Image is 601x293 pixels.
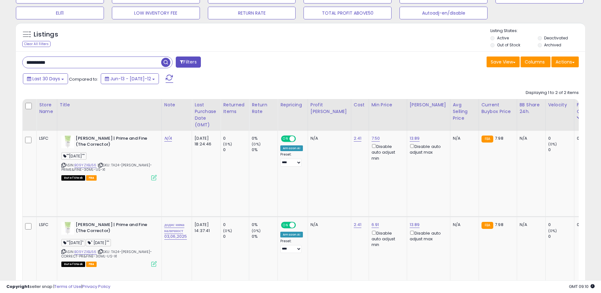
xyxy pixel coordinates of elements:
span: 7.98 [495,222,503,228]
small: (0%) [223,228,232,233]
span: Columns [525,59,545,65]
div: Disable auto adjust max [410,230,445,242]
a: B09YZXBJ56 [74,249,97,255]
button: Save View [487,57,520,67]
span: Compared to: [69,76,98,82]
div: N/A [520,222,541,228]
div: 0 [548,222,574,228]
div: BB Share 24h. [520,102,543,115]
div: LSFC [39,136,52,141]
label: Out of Stock [497,42,520,48]
span: FBA [86,262,97,267]
div: 0 [223,136,249,141]
div: Preset: [280,239,303,253]
label: Archived [544,42,561,48]
div: N/A [311,136,346,141]
button: Autoadj-en/disable [400,7,488,19]
a: 6.91 [372,222,379,228]
button: TOTAL PROFIT ABOVE50 [304,7,392,19]
span: OFF [295,223,305,228]
button: Actions [551,57,579,67]
b: [PERSON_NAME] | Prime and Fine (The Corrector) [76,136,153,149]
div: Min Price [372,102,404,108]
span: | SKU: TA24-[PERSON_NAME]-PRIME&FINE-30ML-US-X1 [61,163,152,172]
span: 2025-08-12 09:10 GMT [569,283,595,290]
div: [DATE] 14:37:41 [195,222,215,233]
div: Cost [354,102,366,108]
button: Filters [176,57,201,68]
div: Disable auto adjust min [372,143,402,161]
span: Last 30 Days [32,76,60,82]
div: ASIN: [61,222,157,266]
button: ELI11 [16,7,104,19]
div: N/A [453,222,474,228]
small: FBA [481,136,493,143]
div: N/A [453,136,474,141]
small: (0%) [252,142,261,147]
span: OFF [295,136,305,142]
div: seller snap | | [6,284,110,290]
div: LSFC [39,222,52,228]
b: [PERSON_NAME] | Prime and Fine (The Corrector) [76,222,153,235]
div: ASIN: [61,136,157,180]
div: Avg Selling Price [453,102,476,122]
div: 0 [223,147,249,153]
div: Store Name [39,102,54,115]
span: | SKU: TA24-[PERSON_NAME]-CORRECT-PR&FINE-30ML-US-X1 [61,249,152,259]
button: Last 30 Days [23,73,68,84]
a: N/A [164,135,172,142]
span: Jun-13 - [DATE]-12 [110,76,151,82]
h5: Listings [34,30,58,39]
a: Privacy Policy [82,283,110,290]
label: Active [497,35,509,41]
div: Amazon AI [280,145,303,151]
div: 0 [577,222,597,228]
span: ON [282,223,290,228]
span: ON [282,136,290,142]
span: ""[DATE]" [61,239,85,246]
div: 0 [548,234,574,239]
small: (0%) [548,228,557,233]
label: Deactivated [544,35,568,41]
div: Preset: [280,152,303,167]
div: Returned Items [223,102,246,115]
small: (0%) [548,142,557,147]
div: 0 [548,136,574,141]
strong: Copyright [6,283,30,290]
a: B09YZXBJ56 [74,163,97,168]
div: Fulfillable Quantity [577,102,599,115]
a: Terms of Use [54,283,81,290]
div: Disable auto adjust min [372,230,402,248]
a: 7.50 [372,135,380,142]
img: 31bOulyOlyL._SL40_.jpg [61,222,74,235]
div: N/A [311,222,346,228]
span: ""[DATE]"" [61,152,87,160]
span: " [DATE]"" [86,239,111,246]
button: Columns [521,57,550,67]
div: Velocity [548,102,571,108]
a: 13.89 [410,222,420,228]
div: Clear All Filters [22,41,51,47]
div: Disable auto adjust max [410,143,445,155]
a: 13.89 [410,135,420,142]
button: Jun-13 - [DATE]-12 [101,73,159,84]
button: RETURN RATE [208,7,296,19]
div: 0% [252,222,277,228]
a: 2.41 [354,135,362,142]
div: 0% [252,234,277,239]
a: 2.41 [354,222,362,228]
div: Note [164,102,189,108]
span: 7.98 [495,135,503,141]
img: 31bOulyOlyL._SL40_.jpg [61,136,74,148]
div: [PERSON_NAME] [410,102,447,108]
div: Profit [PERSON_NAME] [311,102,348,115]
div: 0% [252,147,277,153]
span: FBA [86,175,97,181]
div: N/A [520,136,541,141]
div: 0% [252,136,277,141]
span: All listings that are currently out of stock and unavailable for purchase on Amazon [61,262,85,267]
div: Title [60,102,159,108]
div: 0 [223,234,249,239]
div: Last Purchase Date (GMT) [195,102,218,128]
button: LOW INVENTORY FEE [112,7,200,19]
